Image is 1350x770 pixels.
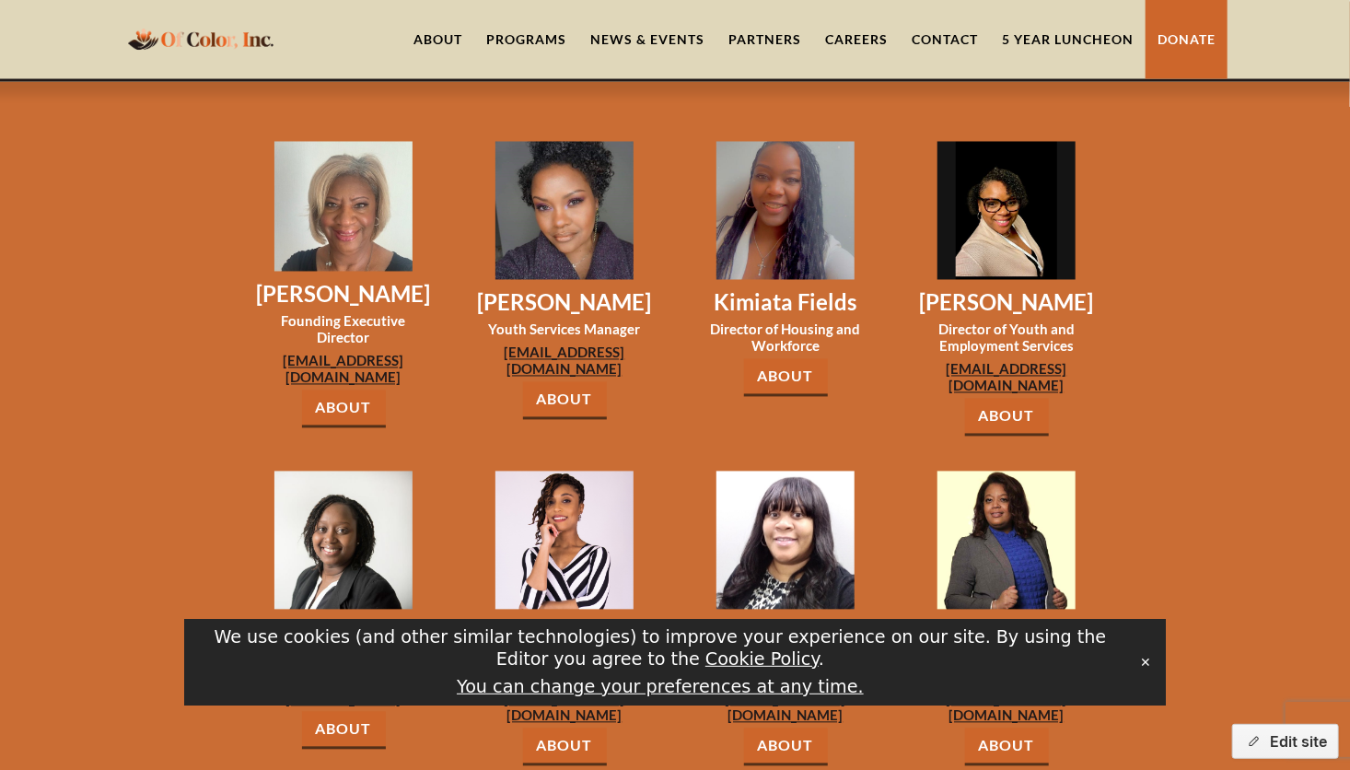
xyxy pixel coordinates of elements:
a: [EMAIL_ADDRESS][DOMAIN_NAME] [475,691,654,724]
h3: Youth Services Manager [475,321,654,338]
h3: [PERSON_NAME] [475,289,654,317]
h3: [PERSON_NAME] [254,281,433,309]
a: [EMAIL_ADDRESS][DOMAIN_NAME] [475,344,654,378]
a: About [523,382,607,420]
button: You can change your preferences at any time. [457,676,864,698]
a: About [965,729,1049,766]
a: [EMAIL_ADDRESS][DOMAIN_NAME] [917,361,1096,394]
a: [EMAIL_ADDRESS][DOMAIN_NAME] [254,353,433,386]
a: About [523,729,607,766]
button: Edit site [1232,724,1339,759]
button: Close [1133,648,1158,676]
h3: Director of Housing and Workforce [696,321,875,355]
h3: Director of Youth and Employment Services [917,321,1096,355]
div: Programs [486,30,566,49]
a: About [302,712,386,750]
a: About [965,399,1049,437]
a: [EMAIL_ADDRESS][DOMAIN_NAME] [696,691,875,724]
h3: [PERSON_NAME] [917,289,1096,317]
a: About [744,729,828,766]
a: home [122,17,279,61]
h3: Founding Executive Director [254,313,433,346]
a: Cookie Policy [705,648,819,670]
a: About [744,359,828,397]
a: [EMAIL_ADDRESS][DOMAIN_NAME] [917,691,1096,724]
h3: Kimiata Fields [696,289,875,317]
span: We use cookies (and other similar technologies) to improve your experience on our site. By using ... [215,626,1107,670]
a: About [302,391,386,428]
